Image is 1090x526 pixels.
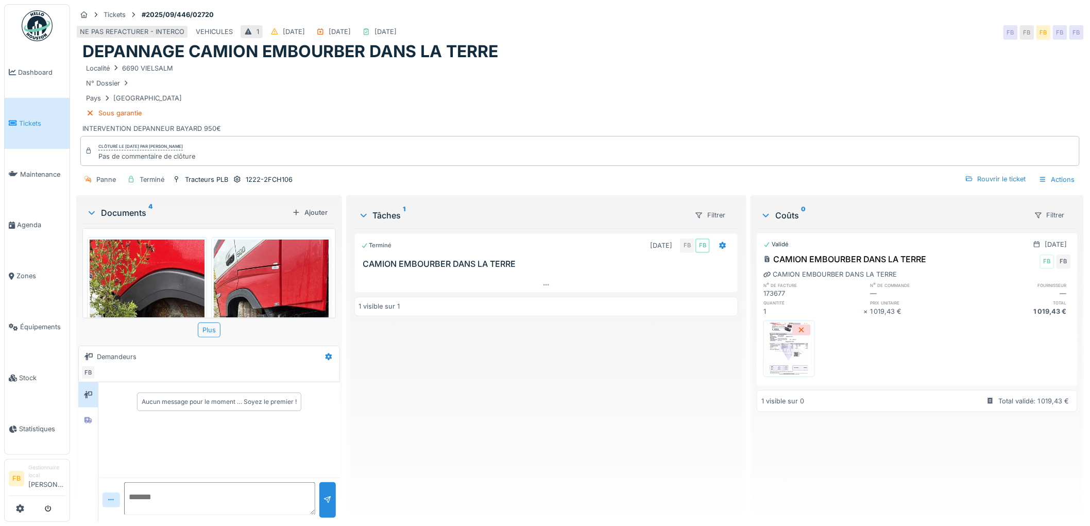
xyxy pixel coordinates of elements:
h6: prix unitaire [871,299,971,306]
div: Clôturé le [DATE] par [PERSON_NAME] [98,143,183,150]
sup: 0 [801,209,806,222]
img: Badge_color-CXgf-gQk.svg [22,10,53,41]
div: FB [1069,25,1084,40]
h6: quantité [763,299,864,306]
div: Filtrer [1030,208,1069,223]
span: Tickets [19,118,65,128]
div: [DATE] [650,241,672,250]
div: Gestionnaire local [28,464,65,480]
div: INTERVENTION DEPANNEUR BAYARD 950€ [82,62,1078,134]
div: Aucun message pour le moment … Soyez le premier ! [142,397,297,406]
div: Total validé: 1 019,43 € [999,396,1069,406]
a: Statistiques [5,403,70,454]
div: 173677 [763,289,864,298]
div: [DATE] [1045,240,1067,249]
div: Pays [GEOGRAPHIC_DATA] [86,93,182,103]
a: Stock [5,352,70,403]
a: FB Gestionnaire local[PERSON_NAME] [9,464,65,496]
sup: 1 [403,209,406,222]
div: FB [1040,254,1054,269]
div: Tickets [104,10,126,20]
a: Zones [5,251,70,302]
div: Actions [1034,172,1080,187]
div: N° Dossier [86,78,130,88]
div: 1 visible sur 1 [359,301,400,311]
span: Dashboard [18,67,65,77]
span: Maintenance [20,169,65,179]
div: Panne [96,175,116,184]
h6: fournisseur [970,282,1071,289]
div: Tracteurs PLB [185,175,228,184]
div: × [864,307,871,316]
sup: 4 [148,207,152,219]
h6: total [970,299,1071,306]
img: bwa70xjlpnwddo2c3i2czdkmhjrr [90,240,205,444]
a: Agenda [5,200,70,251]
div: Documents [87,207,288,219]
div: VEHICULES [196,27,233,37]
div: 1 019,43 € [871,307,971,316]
div: [DATE] [374,27,397,37]
div: FB [680,239,694,253]
img: hgesowfacy76r4grlnvzaoysuaen [766,323,812,375]
div: Rouvrir le ticket [961,172,1030,186]
div: Demandeurs [97,352,137,362]
div: NE PAS REFACTURER - INTERCO [80,27,184,37]
div: 1222-2FCH106 [246,175,293,184]
div: — [871,289,971,298]
div: Sous garantie [98,108,142,118]
div: FB [1003,25,1018,40]
h6: n° de facture [763,282,864,289]
div: FB [81,365,95,380]
span: Zones [16,271,65,281]
div: 1 visible sur 0 [761,396,804,406]
div: Filtrer [690,208,730,223]
a: Dashboard [5,47,70,98]
div: Pas de commentaire de clôture [98,151,195,161]
div: Tâches [359,209,687,222]
strong: #2025/09/446/02720 [138,10,218,20]
div: 1 [257,27,259,37]
h1: DEPANNAGE CAMION EMBOURBER DANS LA TERRE [82,42,498,61]
div: [DATE] [329,27,351,37]
a: Maintenance [5,149,70,200]
div: FB [1036,25,1051,40]
li: FB [9,471,24,486]
h3: CAMION EMBOURBER DANS LA TERRE [363,259,734,269]
div: FB [1053,25,1067,40]
span: Stock [19,373,65,383]
a: Équipements [5,301,70,352]
div: Validé [763,240,789,249]
h6: n° de commande [871,282,971,289]
div: CAMION EMBOURBER DANS LA TERRE [763,269,897,279]
div: FB [695,239,710,253]
span: Statistiques [19,424,65,434]
div: FB [1020,25,1034,40]
img: r2muppppqg9gpvsr8dh12lwnz4l5 [214,240,329,444]
div: Coûts [761,209,1026,222]
div: Ajouter [288,206,332,219]
div: Terminé [140,175,164,184]
li: [PERSON_NAME] [28,464,65,494]
div: FB [1057,254,1071,269]
div: Localité 6690 VIELSALM [86,63,173,73]
span: Équipements [20,322,65,332]
div: Terminé [361,241,392,250]
div: Plus [198,323,220,337]
div: 1 [763,307,864,316]
div: [DATE] [283,27,305,37]
span: Agenda [17,220,65,230]
div: CAMION EMBOURBER DANS LA TERRE [763,253,926,265]
div: 1 019,43 € [970,307,1071,316]
a: Tickets [5,98,70,149]
div: — [970,289,1071,298]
